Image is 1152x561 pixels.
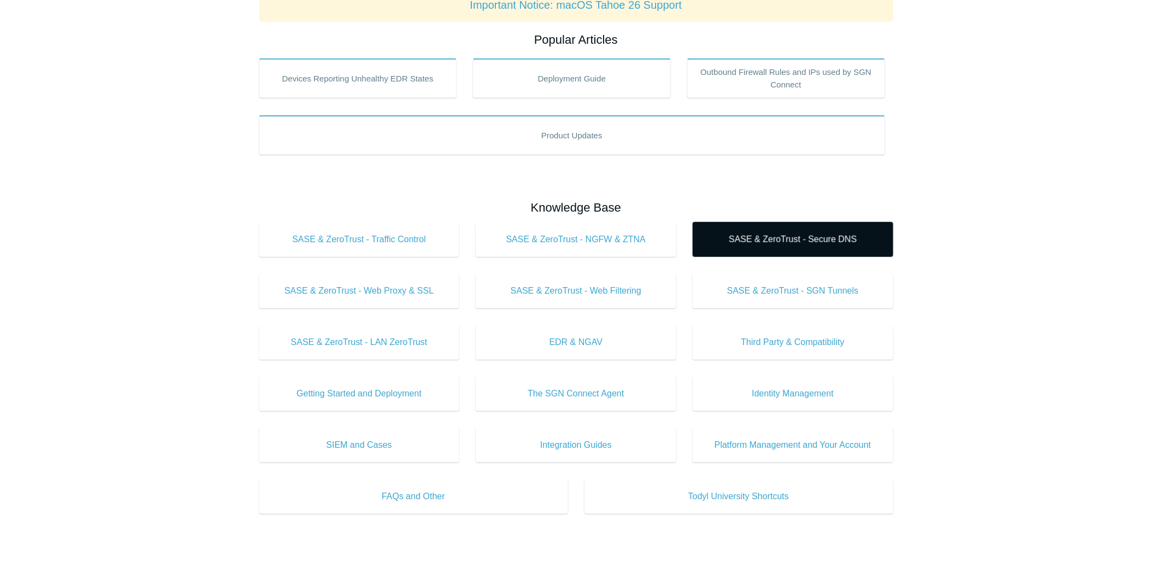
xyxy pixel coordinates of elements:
a: Getting Started and Deployment [259,376,460,411]
a: Product Updates [259,115,885,155]
span: SASE & ZeroTrust - Web Filtering [492,284,660,297]
a: Todyl University Shortcuts [584,479,893,514]
span: FAQs and Other [276,490,552,503]
span: SIEM and Cases [276,439,443,452]
span: Identity Management [709,387,877,400]
a: SASE & ZeroTrust - Web Filtering [476,273,676,308]
a: Identity Management [693,376,893,411]
a: SIEM and Cases [259,428,460,463]
a: SASE & ZeroTrust - LAN ZeroTrust [259,325,460,360]
span: SASE & ZeroTrust - Web Proxy & SSL [276,284,443,297]
h2: Popular Articles [259,31,893,49]
span: Getting Started and Deployment [276,387,443,400]
span: SASE & ZeroTrust - NGFW & ZTNA [492,233,660,246]
a: SASE & ZeroTrust - Secure DNS [693,222,893,257]
a: Integration Guides [476,428,676,463]
span: Integration Guides [492,439,660,452]
span: Platform Management and Your Account [709,439,877,452]
span: Third Party & Compatibility [709,336,877,349]
a: Platform Management and Your Account [693,428,893,463]
a: FAQs and Other [259,479,568,514]
a: SASE & ZeroTrust - Web Proxy & SSL [259,273,460,308]
a: Devices Reporting Unhealthy EDR States [259,59,457,98]
span: SASE & ZeroTrust - LAN ZeroTrust [276,336,443,349]
h2: Knowledge Base [259,198,893,217]
a: SASE & ZeroTrust - Traffic Control [259,222,460,257]
a: The SGN Connect Agent [476,376,676,411]
span: The SGN Connect Agent [492,387,660,400]
a: Deployment Guide [473,59,671,98]
a: EDR & NGAV [476,325,676,360]
a: Outbound Firewall Rules and IPs used by SGN Connect [687,59,885,98]
a: Third Party & Compatibility [693,325,893,360]
span: Todyl University Shortcuts [601,490,877,503]
a: SASE & ZeroTrust - SGN Tunnels [693,273,893,308]
a: SASE & ZeroTrust - NGFW & ZTNA [476,222,676,257]
span: SASE & ZeroTrust - Traffic Control [276,233,443,246]
span: SASE & ZeroTrust - Secure DNS [709,233,877,246]
span: SASE & ZeroTrust - SGN Tunnels [709,284,877,297]
span: EDR & NGAV [492,336,660,349]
